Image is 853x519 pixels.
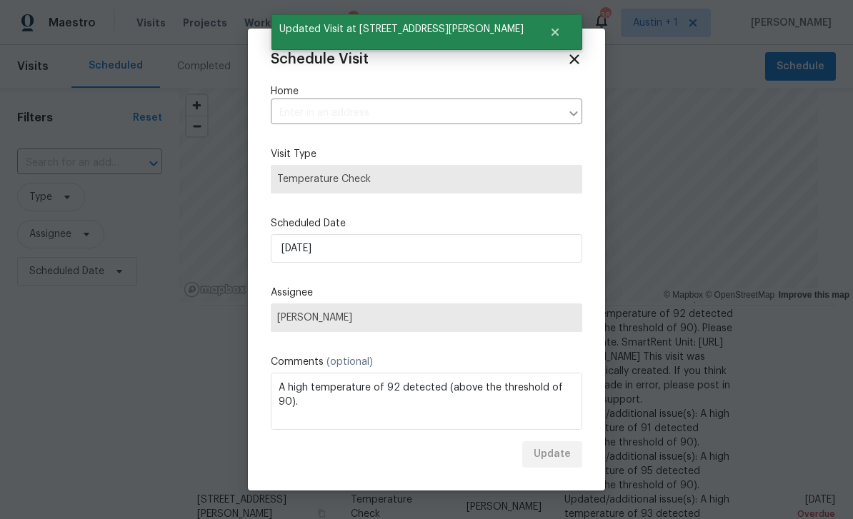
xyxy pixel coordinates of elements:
textarea: A high temperature of 92 detected (above the threshold of 90). Please investigate. SmartRent Unit... [271,373,582,430]
input: Enter in an address [271,102,561,124]
span: (optional) [326,357,373,367]
label: Comments [271,355,582,369]
span: Schedule Visit [271,52,369,66]
input: M/D/YYYY [271,234,582,263]
span: [PERSON_NAME] [277,312,576,323]
label: Scheduled Date [271,216,582,231]
label: Visit Type [271,147,582,161]
button: Close [532,18,579,46]
label: Home [271,84,582,99]
label: Assignee [271,286,582,300]
span: Updated Visit at [STREET_ADDRESS][PERSON_NAME] [271,14,532,44]
span: Close [567,51,582,67]
span: Temperature Check [277,172,576,186]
